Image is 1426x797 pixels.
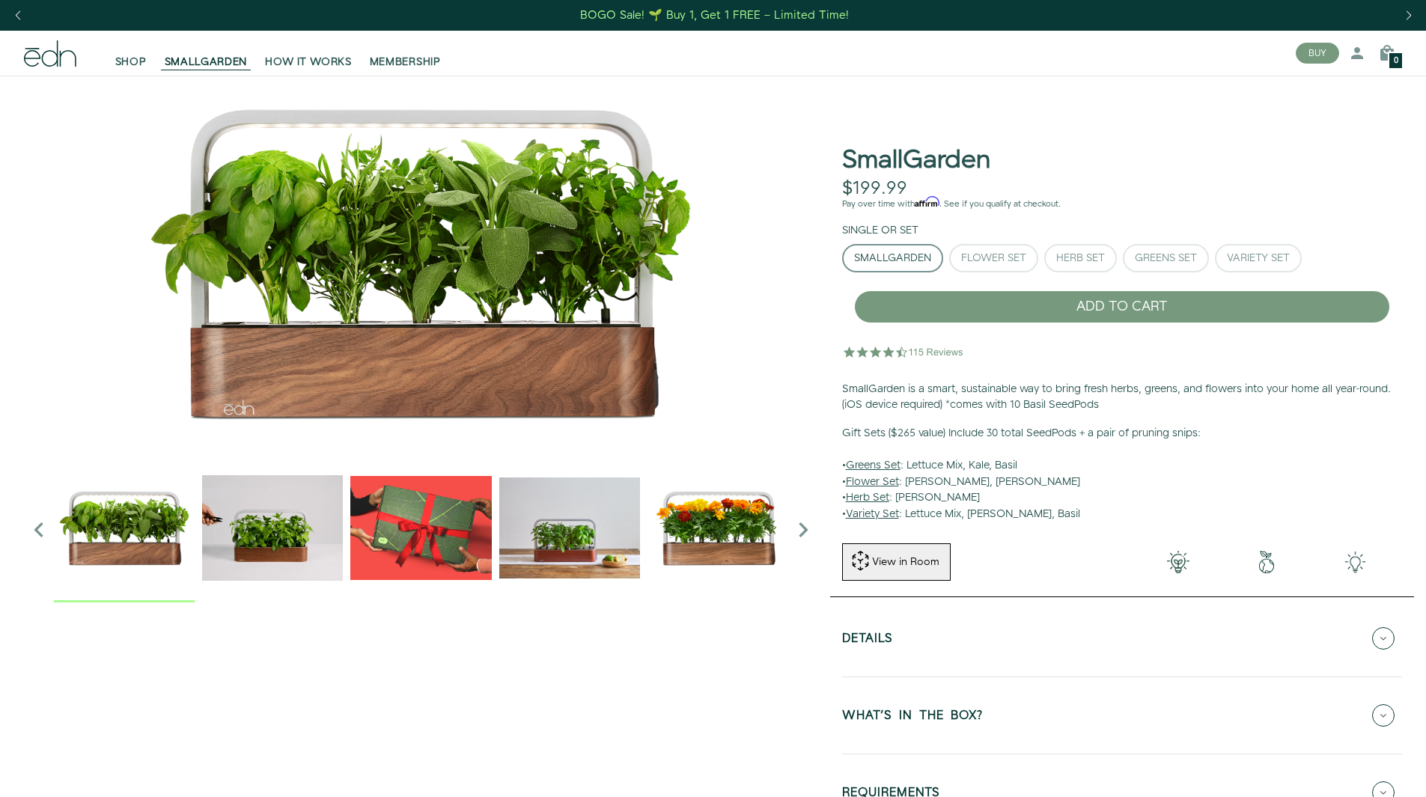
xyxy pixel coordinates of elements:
img: Official-EDN-SMALLGARDEN-HERB-HERO-SLV-2000px_4096x.png [24,76,818,450]
i: Next slide [788,515,818,545]
span: 0 [1394,57,1398,65]
a: HOW IT WORKS [256,37,360,70]
img: edn-smallgarden-mixed-herbs-table-product-2000px_1024x.jpg [499,457,640,598]
a: BOGO Sale! 🌱 Buy 1, Get 1 FREE – Limited Time! [579,4,850,27]
img: edn-trim-basil.2021-09-07_14_55_24_1024x.gif [202,457,343,598]
img: 001-light-bulb.png [1134,551,1222,573]
div: View in Room [871,555,941,569]
button: ADD TO CART [854,290,1390,323]
img: 4.5 star rating [842,337,966,367]
span: SMALLGARDEN [165,55,248,70]
button: WHAT'S IN THE BOX? [842,689,1402,742]
div: $199.99 [842,178,907,200]
div: Flower Set [961,253,1026,263]
button: View in Room [842,543,951,581]
label: Single or Set [842,223,918,238]
h5: Details [842,632,893,650]
div: SmallGarden [854,253,931,263]
a: SHOP [106,37,156,70]
div: Herb Set [1056,253,1105,263]
a: SMALLGARDEN [156,37,257,70]
h1: SmallGarden [842,147,990,174]
i: Previous slide [24,515,54,545]
img: edn-smallgarden-marigold-hero-SLV-2000px_1024x.png [648,457,788,598]
img: edn-smallgarden-tech.png [1311,551,1399,573]
div: Variety Set [1227,253,1290,263]
div: 5 / 6 [648,457,788,602]
img: EMAILS_-_Holiday_21_PT1_28_9986b34a-7908-4121-b1c1-9595d1e43abe_1024x.png [350,457,491,598]
button: Flower Set [949,244,1038,272]
div: 1 / 6 [54,457,195,602]
p: SmallGarden is a smart, sustainable way to bring fresh herbs, greens, and flowers into your home ... [842,382,1402,414]
u: Herb Set [846,490,889,505]
button: Variety Set [1215,244,1302,272]
img: green-earth.png [1222,551,1311,573]
button: SmallGarden [842,244,943,272]
span: Affirm [915,197,939,207]
u: Variety Set [846,507,899,522]
div: 3 / 6 [350,457,491,602]
a: MEMBERSHIP [361,37,450,70]
button: Herb Set [1044,244,1117,272]
span: HOW IT WORKS [265,55,351,70]
b: Gift Sets ($265 value) Include 30 total SeedPods + a pair of pruning snips: [842,426,1201,441]
button: Greens Set [1123,244,1209,272]
p: Pay over time with . See if you qualify at checkout. [842,198,1402,211]
span: SHOP [115,55,147,70]
span: MEMBERSHIP [370,55,441,70]
u: Greens Set [846,458,901,473]
u: Flower Set [846,474,899,489]
p: • : Lettuce Mix, Kale, Basil • : [PERSON_NAME], [PERSON_NAME] • : [PERSON_NAME] • : Lettuce Mix, ... [842,426,1402,523]
button: BUY [1296,43,1339,64]
img: Official-EDN-SMALLGARDEN-HERB-HERO-SLV-2000px_1024x.png [54,457,195,598]
div: 2 / 6 [202,457,343,602]
div: BOGO Sale! 🌱 Buy 1, Get 1 FREE – Limited Time! [580,7,849,23]
div: Greens Set [1135,253,1197,263]
div: 1 / 6 [24,76,818,450]
h5: WHAT'S IN THE BOX? [842,709,983,727]
div: 4 / 6 [499,457,640,602]
button: Details [842,612,1402,665]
